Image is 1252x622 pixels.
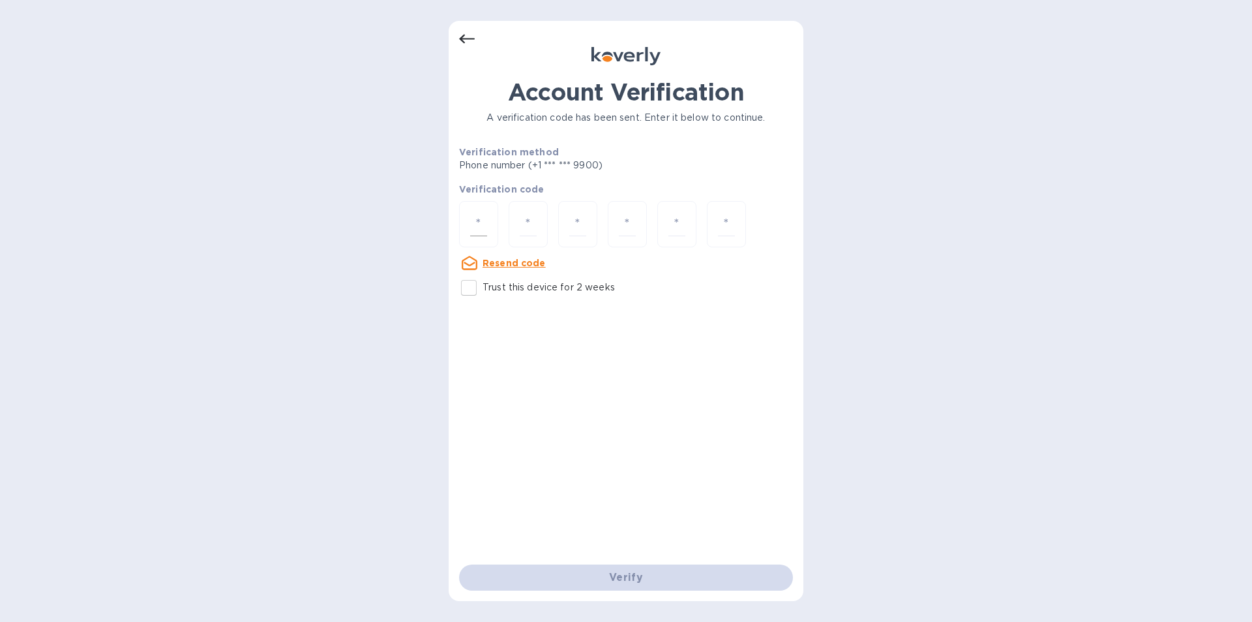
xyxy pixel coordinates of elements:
b: Verification method [459,147,559,157]
p: Phone number (+1 *** *** 9900) [459,159,702,172]
p: Verification code [459,183,793,196]
p: A verification code has been sent. Enter it below to continue. [459,111,793,125]
p: Trust this device for 2 weeks [483,281,615,294]
u: Resend code [483,258,546,268]
h1: Account Verification [459,78,793,106]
